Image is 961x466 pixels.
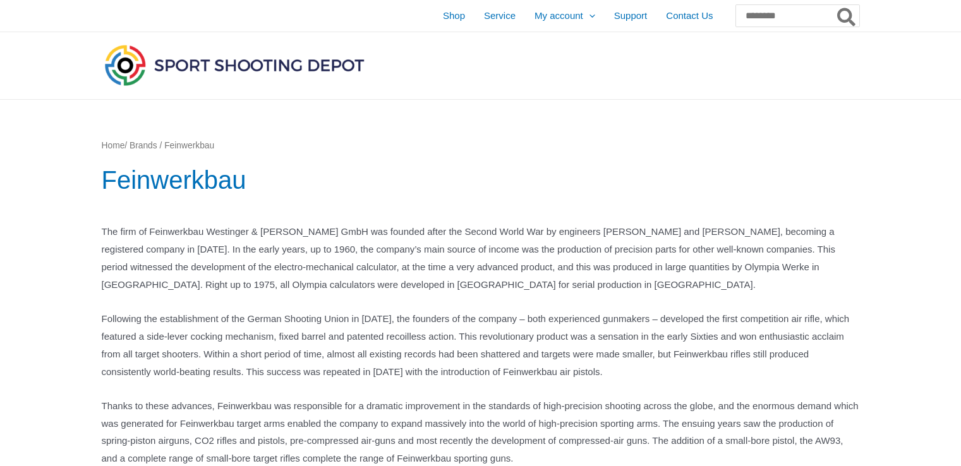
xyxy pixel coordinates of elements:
[102,141,125,150] a: Home
[835,5,859,27] button: Search
[102,42,367,88] img: Sport Shooting Depot
[102,223,860,293] p: The firm of Feinwerkbau Westinger & [PERSON_NAME] GmbH was founded after the Second World War by ...
[102,162,860,198] h1: Feinwerkbau
[102,310,860,380] p: Following the establishment of the German Shooting Union in [DATE], the founders of the company –...
[102,138,860,154] nav: Breadcrumb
